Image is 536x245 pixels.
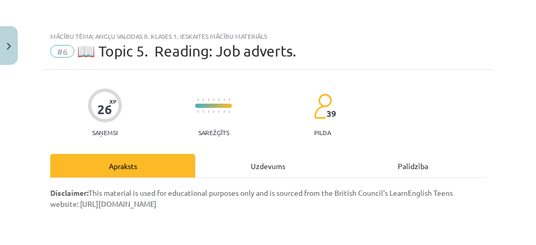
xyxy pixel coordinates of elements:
div: Mācību tēma: Angļu valodas 8. klases 1. ieskaites mācību materiāls [50,32,486,40]
img: icon-short-line-57e1e144782c952c97e751825c79c345078a6d821885a25fce030b3d8c18986b.svg [224,98,225,101]
img: icon-short-line-57e1e144782c952c97e751825c79c345078a6d821885a25fce030b3d8c18986b.svg [208,98,209,101]
div: Palīdzība [341,154,486,177]
img: students-c634bb4e5e11cddfef0936a35e636f08e4e9abd3cc4e673bd6f9a4125e45ecb1.svg [314,93,332,119]
span: 39 [327,109,336,118]
span: #6 [50,45,74,58]
img: icon-short-line-57e1e144782c952c97e751825c79c345078a6d821885a25fce030b3d8c18986b.svg [213,98,214,101]
span: 📖 Topic 5. Reading: Job adverts. [77,42,296,60]
img: icon-short-line-57e1e144782c952c97e751825c79c345078a6d821885a25fce030b3d8c18986b.svg [229,98,230,101]
img: icon-short-line-57e1e144782c952c97e751825c79c345078a6d821885a25fce030b3d8c18986b.svg [213,110,214,113]
span: XP [109,98,116,104]
img: icon-close-lesson-0947bae3869378f0d4975bcd49f059093ad1ed9edebbc8119c70593378902aed.svg [7,43,11,50]
img: icon-short-line-57e1e144782c952c97e751825c79c345078a6d821885a25fce030b3d8c18986b.svg [229,110,230,113]
img: icon-short-line-57e1e144782c952c97e751825c79c345078a6d821885a25fce030b3d8c18986b.svg [197,110,198,113]
img: icon-short-line-57e1e144782c952c97e751825c79c345078a6d821885a25fce030b3d8c18986b.svg [203,98,204,101]
div: Uzdevums [195,154,340,177]
img: icon-short-line-57e1e144782c952c97e751825c79c345078a6d821885a25fce030b3d8c18986b.svg [218,110,219,113]
p: Saņemsi [88,129,122,136]
div: Apraksts [50,154,195,177]
img: icon-short-line-57e1e144782c952c97e751825c79c345078a6d821885a25fce030b3d8c18986b.svg [203,110,204,113]
img: icon-short-line-57e1e144782c952c97e751825c79c345078a6d821885a25fce030b3d8c18986b.svg [197,98,198,101]
span: This material is used for educational purposes only and is sourced from the British Council's Lea... [50,188,453,208]
p: pilda [314,129,331,136]
img: icon-short-line-57e1e144782c952c97e751825c79c345078a6d821885a25fce030b3d8c18986b.svg [208,110,209,113]
p: Sarežģīts [198,129,229,136]
div: 26 [97,102,112,117]
strong: Disclaimer: [50,188,88,197]
img: icon-short-line-57e1e144782c952c97e751825c79c345078a6d821885a25fce030b3d8c18986b.svg [218,98,219,101]
img: icon-short-line-57e1e144782c952c97e751825c79c345078a6d821885a25fce030b3d8c18986b.svg [224,110,225,113]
